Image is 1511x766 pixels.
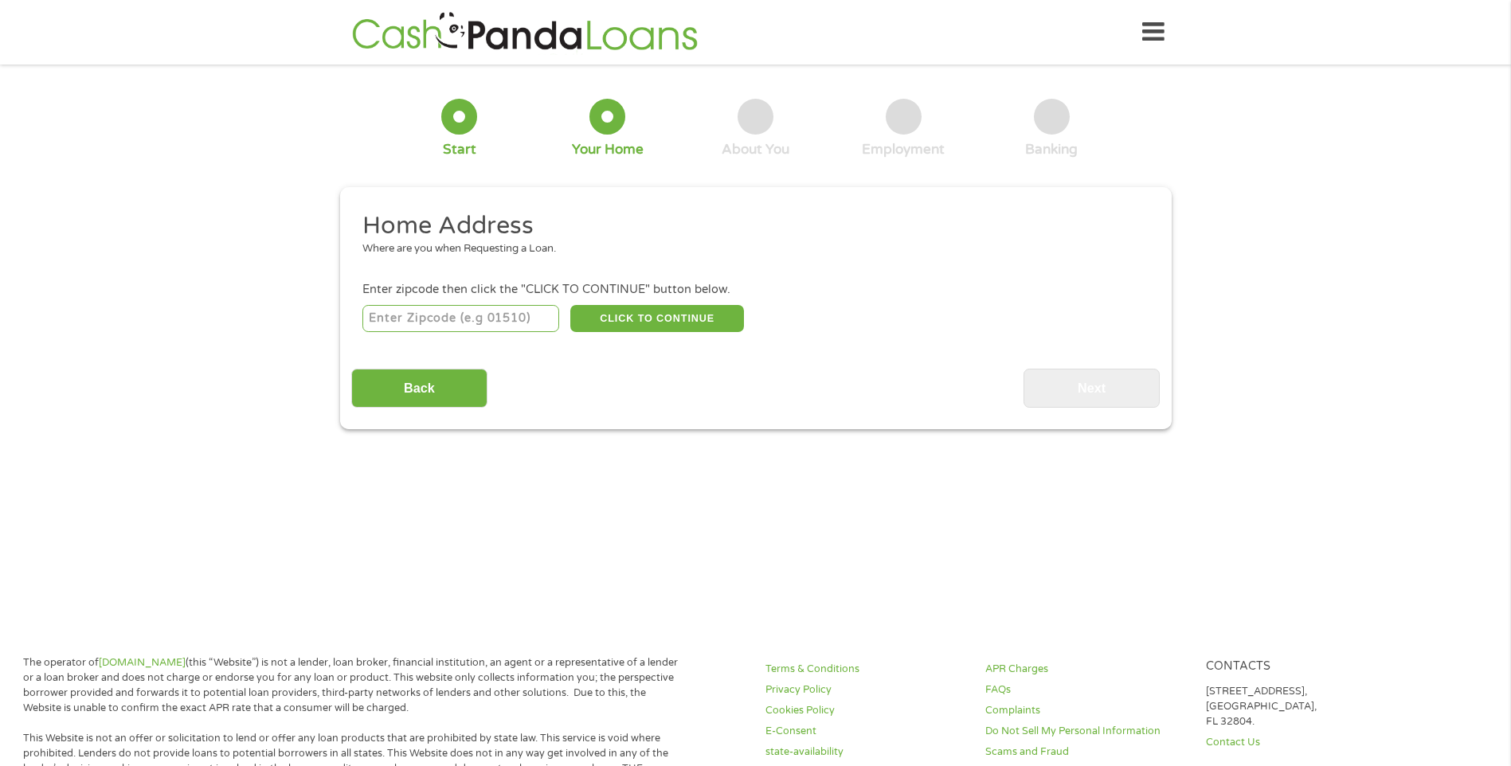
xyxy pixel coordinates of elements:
div: Your Home [572,141,644,158]
div: Banking [1025,141,1078,158]
a: Complaints [985,703,1186,718]
a: Contact Us [1206,735,1407,750]
input: Back [351,369,487,408]
a: E-Consent [765,724,966,739]
a: state-availability [765,745,966,760]
a: Do Not Sell My Personal Information [985,724,1186,739]
div: About You [722,141,789,158]
input: Enter Zipcode (e.g 01510) [362,305,559,332]
button: CLICK TO CONTINUE [570,305,744,332]
div: Where are you when Requesting a Loan. [362,241,1137,257]
div: Start [443,141,476,158]
a: Cookies Policy [765,703,966,718]
div: Employment [862,141,945,158]
a: Scams and Fraud [985,745,1186,760]
a: Terms & Conditions [765,662,966,677]
a: APR Charges [985,662,1186,677]
p: [STREET_ADDRESS], [GEOGRAPHIC_DATA], FL 32804. [1206,684,1407,729]
img: GetLoanNow Logo [347,10,703,55]
a: Privacy Policy [765,682,966,698]
a: [DOMAIN_NAME] [99,656,186,669]
div: Enter zipcode then click the "CLICK TO CONTINUE" button below. [362,281,1148,299]
h2: Home Address [362,210,1137,242]
h4: Contacts [1206,659,1407,674]
a: FAQs [985,682,1186,698]
p: The operator of (this “Website”) is not a lender, loan broker, financial institution, an agent or... [23,655,684,716]
input: Next [1024,369,1160,408]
